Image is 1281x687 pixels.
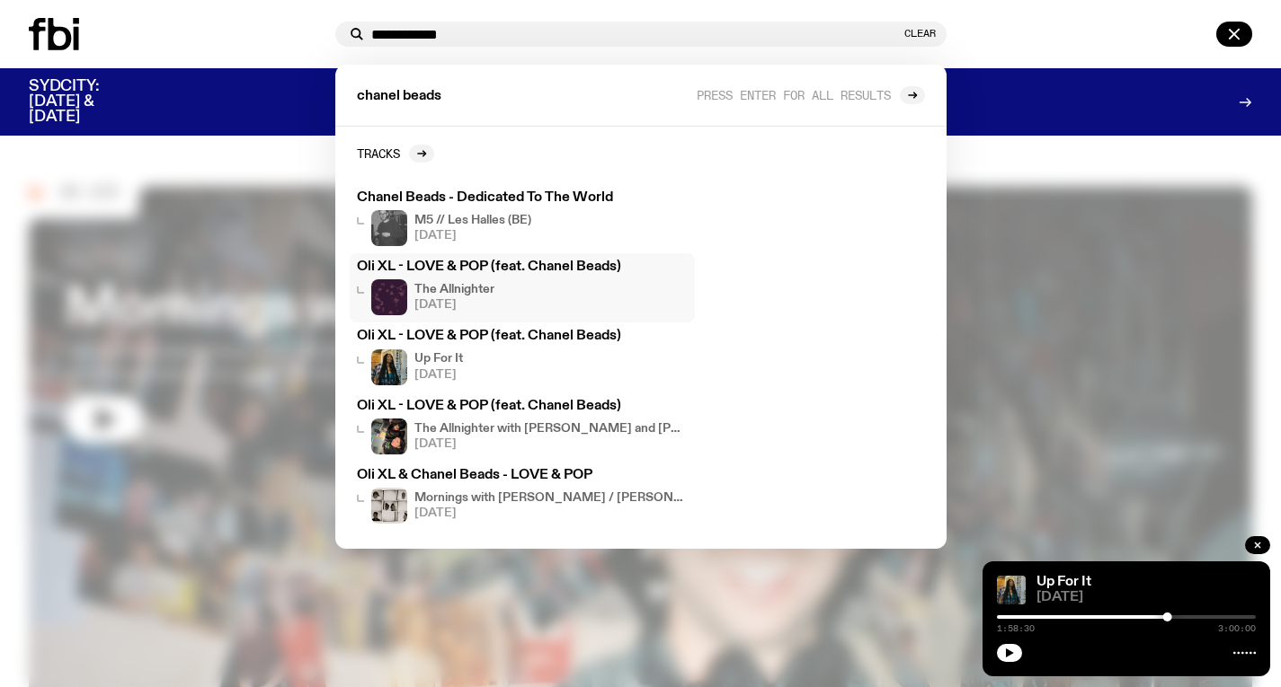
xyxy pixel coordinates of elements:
[414,369,463,381] span: [DATE]
[357,191,688,205] h3: Chanel Beads - Dedicated To The World
[350,392,695,462] a: Oli XL - LOVE & POP (feat. Chanel Beads)The Allnighter with [PERSON_NAME] and [PERSON_NAME][DATE]
[414,299,494,311] span: [DATE]
[414,507,688,519] span: [DATE]
[997,576,1026,604] img: Ify - a Brown Skin girl with black braided twists, looking up to the side with her tongue stickin...
[997,624,1035,633] span: 1:58:30
[357,330,688,343] h3: Oli XL - LOVE & POP (feat. Chanel Beads)
[357,146,400,160] h2: Tracks
[414,230,531,242] span: [DATE]
[350,253,695,322] a: Oli XL - LOVE & POP (feat. Chanel Beads)The Allnighter[DATE]
[414,215,531,226] h4: M5 // Les Halles (BE)
[414,438,688,450] span: [DATE]
[371,349,407,385] img: Ify - a Brown Skin girl with black braided twists, looking up to the side with her tongue stickin...
[414,353,463,365] h4: Up For It
[357,260,688,274] h3: Oli XL - LOVE & POP (feat. Chanel Beads)
[1036,591,1256,604] span: [DATE]
[697,86,925,104] a: Press enter for all results
[357,90,441,103] span: chanel beads
[357,145,434,163] a: Tracks
[904,29,936,39] button: Clear
[29,79,144,125] h3: SYDCITY: [DATE] & [DATE]
[357,400,688,413] h3: Oli XL - LOVE & POP (feat. Chanel Beads)
[350,322,695,392] a: Oli XL - LOVE & POP (feat. Chanel Beads)Ify - a Brown Skin girl with black braided twists, lookin...
[414,284,494,295] h4: The Allnighter
[350,462,695,531] a: Oli XL & Chanel Beads - LOVE & POPMornings with [PERSON_NAME] / [PERSON_NAME] [PERSON_NAME] and m...
[350,184,695,253] a: Chanel Beads - Dedicated To The WorldM5 // Les Halles (BE)[DATE]
[414,492,688,504] h4: Mornings with [PERSON_NAME] / [PERSON_NAME] [PERSON_NAME] and mmilton interview
[1036,575,1091,589] a: Up For It
[414,423,688,435] h4: The Allnighter with [PERSON_NAME] and [PERSON_NAME]
[357,469,688,482] h3: Oli XL & Chanel Beads - LOVE & POP
[1218,624,1256,633] span: 3:00:00
[697,88,891,101] span: Press enter for all results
